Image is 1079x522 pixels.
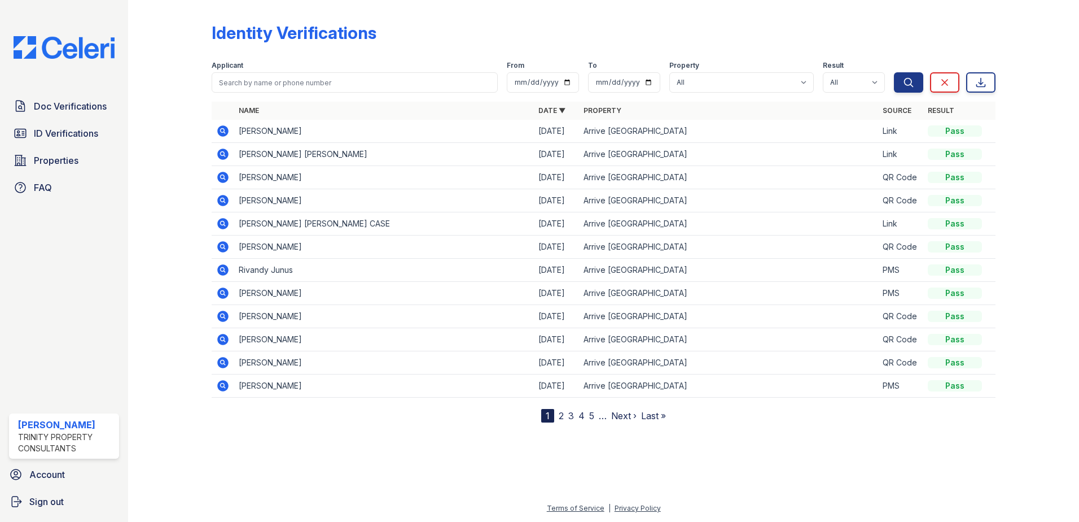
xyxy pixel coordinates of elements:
td: Arrive [GEOGRAPHIC_DATA] [579,259,879,282]
td: [DATE] [534,282,579,305]
div: Identity Verifications [212,23,376,43]
span: Sign out [29,495,64,508]
td: Link [878,143,923,166]
a: Last » [641,410,666,421]
div: | [608,504,611,512]
div: Pass [928,195,982,206]
td: Link [878,120,923,143]
a: Properties [9,149,119,172]
td: Arrive [GEOGRAPHIC_DATA] [579,189,879,212]
span: FAQ [34,181,52,194]
td: QR Code [878,328,923,351]
a: ID Verifications [9,122,119,145]
a: Sign out [5,490,124,513]
div: [PERSON_NAME] [18,418,115,432]
td: PMS [878,375,923,398]
label: To [588,61,597,70]
a: Terms of Service [547,504,604,512]
td: Arrive [GEOGRAPHIC_DATA] [579,166,879,189]
td: [DATE] [534,375,579,398]
img: CE_Logo_Blue-a8612792a0a2168367f1c8372b55b34899dd931a85d93a1a3d3e32e68fde9ad4.png [5,36,124,59]
span: … [599,409,607,423]
td: [DATE] [534,212,579,236]
td: [DATE] [534,120,579,143]
a: Property [584,106,621,115]
td: [PERSON_NAME] [234,305,534,328]
td: QR Code [878,351,923,375]
td: [DATE] [534,305,579,328]
td: Link [878,212,923,236]
td: QR Code [878,236,923,259]
td: QR Code [878,189,923,212]
a: Date ▼ [538,106,565,115]
a: Source [883,106,911,115]
div: Pass [928,311,982,322]
label: Property [669,61,699,70]
td: Arrive [GEOGRAPHIC_DATA] [579,351,879,375]
td: PMS [878,259,923,282]
a: Privacy Policy [615,504,661,512]
span: Account [29,468,65,481]
a: Name [239,106,259,115]
a: Account [5,463,124,486]
div: 1 [541,409,554,423]
td: PMS [878,282,923,305]
div: Pass [928,334,982,345]
td: [PERSON_NAME] [234,375,534,398]
a: Next › [611,410,637,421]
td: QR Code [878,305,923,328]
div: Pass [928,264,982,276]
td: [DATE] [534,259,579,282]
span: ID Verifications [34,127,98,140]
td: Arrive [GEOGRAPHIC_DATA] [579,143,879,166]
label: Applicant [212,61,243,70]
td: [DATE] [534,351,579,375]
td: Arrive [GEOGRAPHIC_DATA] [579,305,879,328]
td: [DATE] [534,166,579,189]
td: [PERSON_NAME] [234,166,534,189]
td: Arrive [GEOGRAPHIC_DATA] [579,212,879,236]
div: Pass [928,288,982,299]
div: Pass [928,218,982,229]
td: Arrive [GEOGRAPHIC_DATA] [579,236,879,259]
span: Doc Verifications [34,99,107,113]
input: Search by name or phone number [212,72,498,93]
td: [PERSON_NAME] [234,282,534,305]
td: [PERSON_NAME] [234,120,534,143]
div: Trinity Property Consultants [18,432,115,454]
td: Arrive [GEOGRAPHIC_DATA] [579,120,879,143]
a: 2 [559,410,564,421]
div: Pass [928,380,982,391]
td: [DATE] [534,328,579,351]
div: Pass [928,357,982,368]
div: Pass [928,172,982,183]
td: QR Code [878,166,923,189]
td: [DATE] [534,236,579,259]
td: Arrive [GEOGRAPHIC_DATA] [579,328,879,351]
td: [PERSON_NAME] [234,236,534,259]
td: [DATE] [534,189,579,212]
td: Arrive [GEOGRAPHIC_DATA] [579,282,879,305]
label: From [507,61,524,70]
div: Pass [928,149,982,160]
a: FAQ [9,176,119,199]
td: [PERSON_NAME] [PERSON_NAME] CASE [234,212,534,236]
td: [PERSON_NAME] [PERSON_NAME] [234,143,534,166]
div: Pass [928,241,982,253]
span: Properties [34,154,78,167]
td: [PERSON_NAME] [234,189,534,212]
a: 4 [578,410,585,421]
a: 3 [568,410,574,421]
td: Arrive [GEOGRAPHIC_DATA] [579,375,879,398]
div: Pass [928,125,982,137]
a: Doc Verifications [9,95,119,118]
a: 5 [589,410,594,421]
td: [PERSON_NAME] [234,328,534,351]
td: [PERSON_NAME] [234,351,534,375]
label: Result [823,61,844,70]
td: [DATE] [534,143,579,166]
a: Result [928,106,954,115]
td: Rivandy Junus [234,259,534,282]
